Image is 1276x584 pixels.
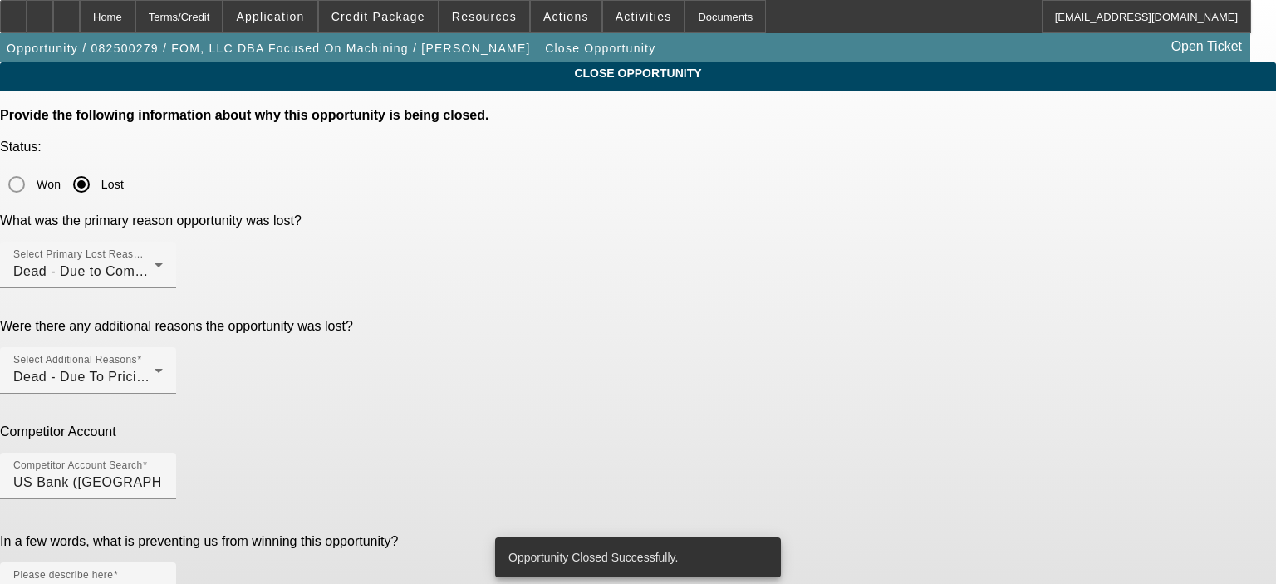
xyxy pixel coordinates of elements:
span: Actions [543,10,589,23]
button: Close Opportunity [541,33,660,63]
span: Resources [452,10,517,23]
button: Resources [439,1,529,32]
span: Dead - Due to Competition [13,264,181,278]
span: Application [236,10,304,23]
span: Activities [616,10,672,23]
button: Actions [531,1,601,32]
span: Close Opportunity [545,42,655,55]
span: Dead - Due To Pricing or Structure [13,370,230,384]
input: Competitor Account Search [13,473,163,493]
mat-label: Select Additional Reasons [13,355,137,366]
span: Opportunity / 082500279 / FOM, LLC DBA Focused On Machining / [PERSON_NAME] [7,42,531,55]
mat-label: Select Primary Lost Reason [13,249,145,260]
span: Credit Package [331,10,425,23]
a: Open Ticket [1165,32,1249,61]
button: Application [223,1,317,32]
div: Opportunity Closed Successfully. [495,537,774,577]
span: CLOSE OPPORTUNITY [12,66,1264,80]
mat-label: Competitor Account Search [13,460,142,471]
button: Activities [603,1,685,32]
mat-label: Please describe here [13,570,113,581]
label: Lost [98,176,124,193]
button: Credit Package [319,1,438,32]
